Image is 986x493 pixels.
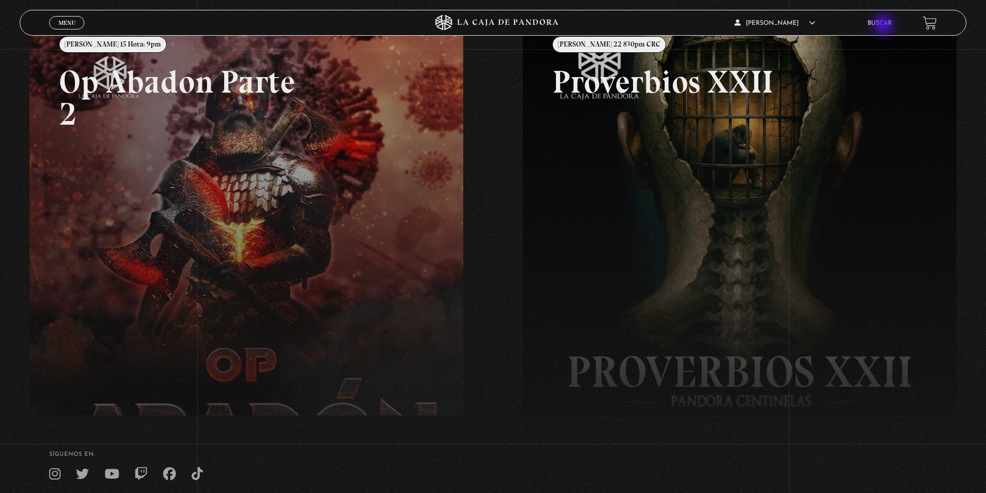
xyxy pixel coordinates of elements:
span: Cerrar [55,28,79,36]
h4: SÍguenos en: [49,452,937,457]
span: Menu [58,20,76,26]
a: Buscar [867,20,892,26]
a: View your shopping cart [923,16,937,30]
span: [PERSON_NAME] [734,20,815,26]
